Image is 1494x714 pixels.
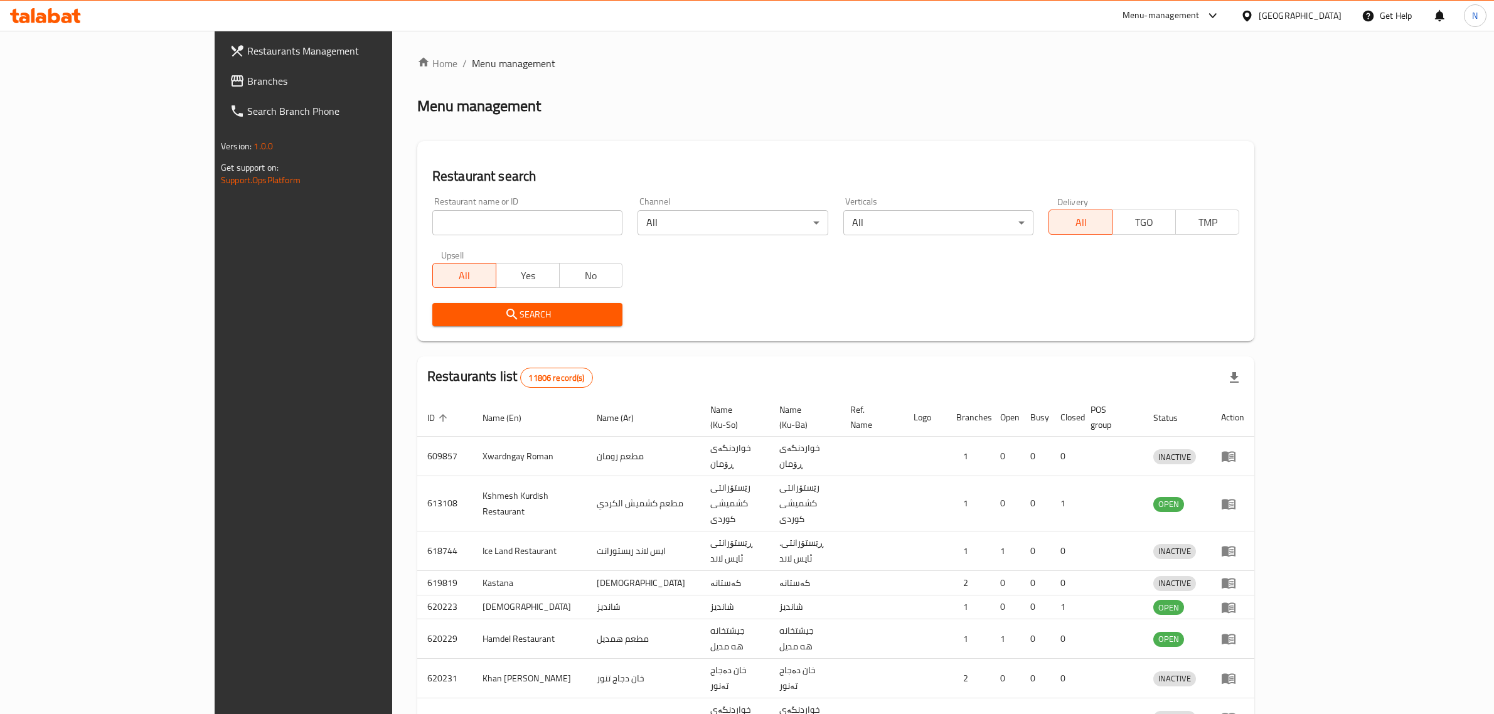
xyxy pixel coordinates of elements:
[779,402,825,432] span: Name (Ku-Ba)
[1112,210,1176,235] button: TGO
[769,619,840,659] td: جيشتخانه هه مديل
[1020,659,1050,698] td: 0
[1020,476,1050,531] td: 0
[1153,450,1196,464] span: INACTIVE
[769,531,840,571] td: .ڕێستۆرانتی ئایس لاند
[472,56,555,71] span: Menu management
[221,138,252,154] span: Version:
[769,571,840,595] td: کەستانە
[1221,496,1244,511] div: Menu
[1153,544,1196,558] span: INACTIVE
[946,476,990,531] td: 1
[501,267,555,285] span: Yes
[1153,671,1196,686] span: INACTIVE
[1020,571,1050,595] td: 0
[1153,449,1196,464] div: INACTIVE
[1221,543,1244,558] div: Menu
[990,659,1020,698] td: 0
[1153,632,1184,646] span: OPEN
[587,476,700,531] td: مطعم كشميش الكردي
[1153,632,1184,647] div: OPEN
[472,476,587,531] td: Kshmesh Kurdish Restaurant
[1050,531,1080,571] td: 0
[990,437,1020,476] td: 0
[1153,671,1196,686] div: INACTIVE
[700,476,769,531] td: رێستۆرانتی کشمیشى كوردى
[1219,363,1249,393] div: Export file
[220,36,464,66] a: Restaurants Management
[417,56,1254,71] nav: breadcrumb
[462,56,467,71] li: /
[1050,659,1080,698] td: 0
[587,437,700,476] td: مطعم رومان
[1020,398,1050,437] th: Busy
[1181,213,1234,232] span: TMP
[432,303,623,326] button: Search
[1259,9,1342,23] div: [GEOGRAPHIC_DATA]
[1153,600,1184,615] div: OPEN
[472,595,587,619] td: [DEMOGRAPHIC_DATA]
[221,159,279,176] span: Get support on:
[1153,576,1196,590] span: INACTIVE
[1050,398,1080,437] th: Closed
[1020,437,1050,476] td: 0
[520,368,592,388] div: Total records count
[700,571,769,595] td: کەستانە
[472,437,587,476] td: Xwardngay Roman
[221,172,301,188] a: Support.OpsPlatform
[432,263,496,288] button: All
[700,595,769,619] td: شانديز
[427,367,593,388] h2: Restaurants list
[1091,402,1128,432] span: POS group
[1050,476,1080,531] td: 1
[427,410,451,425] span: ID
[1020,531,1050,571] td: 0
[1221,600,1244,615] div: Menu
[946,398,990,437] th: Branches
[990,619,1020,659] td: 1
[521,372,592,384] span: 11806 record(s)
[946,571,990,595] td: 2
[1221,575,1244,590] div: Menu
[247,43,454,58] span: Restaurants Management
[1050,619,1080,659] td: 0
[1153,497,1184,512] div: OPEN
[247,104,454,119] span: Search Branch Phone
[1050,571,1080,595] td: 0
[472,571,587,595] td: Kastana
[1050,595,1080,619] td: 1
[1153,410,1194,425] span: Status
[946,659,990,698] td: 2
[850,402,889,432] span: Ref. Name
[587,571,700,595] td: [DEMOGRAPHIC_DATA]
[1118,213,1171,232] span: TGO
[843,210,1034,235] div: All
[441,250,464,259] label: Upsell
[946,619,990,659] td: 1
[769,659,840,698] td: خان دەجاج تەنور
[472,531,587,571] td: Ice Land Restaurant
[417,96,541,116] h2: Menu management
[483,410,538,425] span: Name (En)
[990,476,1020,531] td: 0
[946,531,990,571] td: 1
[472,619,587,659] td: Hamdel Restaurant
[1175,210,1239,235] button: TMP
[1472,9,1478,23] span: N
[1020,595,1050,619] td: 0
[1054,213,1107,232] span: All
[1221,631,1244,646] div: Menu
[432,167,1239,186] h2: Restaurant search
[769,437,840,476] td: خواردنگەی ڕۆمان
[559,263,623,288] button: No
[700,659,769,698] td: خان دەجاج تەنور
[946,595,990,619] td: 1
[1153,600,1184,615] span: OPEN
[769,595,840,619] td: شانديز
[247,73,454,88] span: Branches
[990,571,1020,595] td: 0
[438,267,491,285] span: All
[587,659,700,698] td: خان دجاج تنور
